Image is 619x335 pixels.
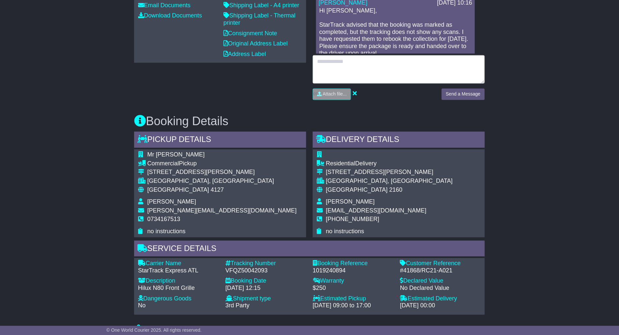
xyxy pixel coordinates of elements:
[147,187,209,193] span: [GEOGRAPHIC_DATA]
[138,2,191,9] a: Email Documents
[147,178,297,185] div: [GEOGRAPHIC_DATA], [GEOGRAPHIC_DATA]
[400,285,481,292] div: No Declared Value
[313,278,394,285] div: Warranty
[400,260,481,267] div: Customer Reference
[138,267,219,275] div: StarTrack Express ATL
[138,302,146,309] span: No
[400,295,481,303] div: Estimated Delivery
[225,278,306,285] div: Booking Date
[147,208,297,214] span: [PERSON_NAME][EMAIL_ADDRESS][DOMAIN_NAME]
[313,285,394,292] div: $250
[147,228,186,235] span: no instructions
[225,267,306,275] div: VFQZ50042093
[138,295,219,303] div: Dangerous Goods
[326,169,453,176] div: [STREET_ADDRESS][PERSON_NAME]
[147,152,205,158] span: Mr [PERSON_NAME]
[326,208,427,214] span: [EMAIL_ADDRESS][DOMAIN_NAME]
[326,187,388,193] span: [GEOGRAPHIC_DATA]
[147,160,297,168] div: Pickup
[223,51,266,57] a: Address Label
[147,199,196,205] span: [PERSON_NAME]
[138,285,219,292] div: Hilux N80 Front Grille
[138,260,219,267] div: Carrier Name
[326,216,379,223] span: [PHONE_NUMBER]
[389,187,402,193] span: 2160
[313,132,485,150] div: Delivery Details
[138,278,219,285] div: Description
[400,278,481,285] div: Declared Value
[106,327,202,333] span: © One World Courier 2025. All rights reserved.
[225,302,250,309] span: 3rd Party
[326,178,453,185] div: [GEOGRAPHIC_DATA], [GEOGRAPHIC_DATA]
[313,260,394,267] div: Booking Reference
[223,30,277,37] a: Consignment Note
[319,7,472,78] p: Hi [PERSON_NAME], StarTrack advised that the booking was marked as completed, but the tracking do...
[400,267,481,275] div: #41868/RC21-A021
[147,216,180,223] span: 0734167513
[211,187,224,193] span: 4127
[134,115,485,128] h3: Booking Details
[223,2,299,9] a: Shipping Label - A4 printer
[326,160,355,167] span: Residential
[223,40,288,47] a: Original Address Label
[326,199,375,205] span: [PERSON_NAME]
[313,302,394,310] div: [DATE] 09:00 to 17:00
[147,160,179,167] span: Commercial
[134,132,306,150] div: Pickup Details
[225,285,306,292] div: [DATE] 12:15
[134,241,485,259] div: Service Details
[138,12,202,19] a: Download Documents
[313,267,394,275] div: 1019240894
[326,228,364,235] span: no instructions
[225,295,306,303] div: Shipment type
[223,12,296,26] a: Shipping Label - Thermal printer
[147,169,297,176] div: [STREET_ADDRESS][PERSON_NAME]
[313,295,394,303] div: Estimated Pickup
[225,260,306,267] div: Tracking Number
[326,160,453,168] div: Delivery
[442,89,485,100] button: Send a Message
[400,302,481,310] div: [DATE] 00:00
